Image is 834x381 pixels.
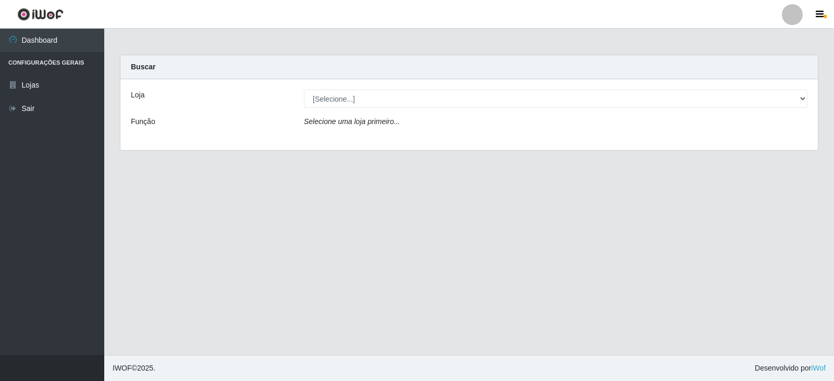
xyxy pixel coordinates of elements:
[811,364,826,372] a: iWof
[304,117,400,126] i: Selecione uma loja primeiro...
[113,363,155,374] span: © 2025 .
[131,90,144,101] label: Loja
[131,116,155,127] label: Função
[113,364,132,372] span: IWOF
[17,8,64,21] img: CoreUI Logo
[755,363,826,374] span: Desenvolvido por
[131,63,155,71] strong: Buscar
